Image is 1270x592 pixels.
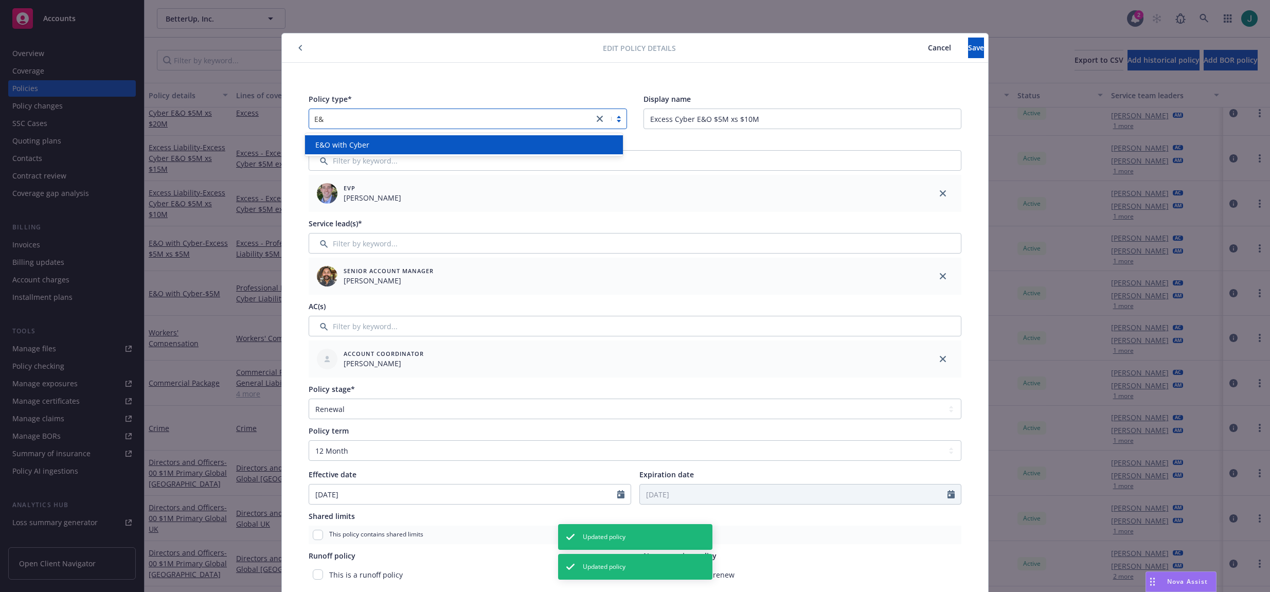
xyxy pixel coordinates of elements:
[968,43,984,52] span: Save
[1146,571,1217,592] button: Nova Assist
[947,490,955,498] svg: Calendar
[309,301,326,311] span: AC(s)
[309,565,627,584] div: This is a runoff policy
[309,511,355,521] span: Shared limits
[309,485,617,504] input: MM/DD/YYYY
[317,183,337,204] img: employee photo
[344,358,424,369] span: [PERSON_NAME]
[617,490,624,498] svg: Calendar
[937,270,949,282] a: close
[639,470,694,479] span: Expiration date
[309,150,961,171] input: Filter by keyword...
[583,532,625,542] span: Updated policy
[1146,572,1159,591] div: Drag to move
[1167,577,1208,586] span: Nova Assist
[928,43,951,52] span: Cancel
[309,526,961,544] div: This policy contains shared limits
[937,353,949,365] a: close
[640,485,948,504] input: MM/DD/YYYY
[317,266,337,286] img: employee photo
[315,139,369,150] span: E&O with Cyber
[344,275,434,286] span: [PERSON_NAME]
[968,38,984,58] button: Save
[309,94,352,104] span: Policy type*
[603,43,676,53] span: Edit policy details
[643,565,962,584] div: Policy will not renew
[344,266,434,275] span: Senior Account Manager
[583,562,625,571] span: Updated policy
[309,551,355,561] span: Runoff policy
[309,219,362,228] span: Service lead(s)*
[344,192,401,203] span: [PERSON_NAME]
[309,470,356,479] span: Effective date
[344,349,424,358] span: Account Coordinator
[937,187,949,200] a: close
[309,426,349,436] span: Policy term
[309,384,355,394] span: Policy stage*
[309,233,961,254] input: Filter by keyword...
[309,316,961,336] input: Filter by keyword...
[344,184,401,192] span: EVP
[594,113,606,125] a: close
[643,94,691,104] span: Display name
[911,38,968,58] button: Cancel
